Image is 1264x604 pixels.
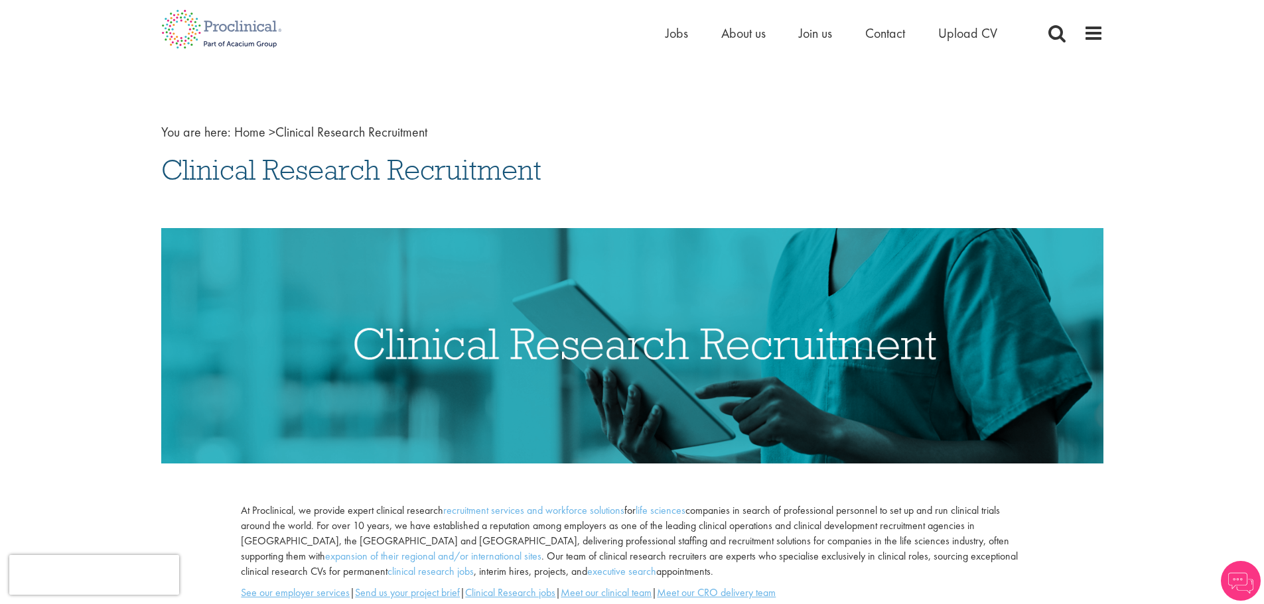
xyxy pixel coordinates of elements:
[269,123,275,141] span: >
[561,585,652,599] a: Meet our clinical team
[799,25,832,42] a: Join us
[666,25,688,42] a: Jobs
[241,503,1022,579] p: At Proclinical, we provide expert clinical research for companies in search of professional perso...
[1221,561,1261,601] img: Chatbot
[241,585,1022,601] p: | | | |
[161,123,231,141] span: You are here:
[721,25,766,42] a: About us
[443,503,624,517] a: recruitment services and workforce solutions
[325,549,541,563] a: expansion of their regional and/or international sites
[636,503,685,517] a: life sciences
[234,123,265,141] a: breadcrumb link to Home
[587,564,656,578] a: executive search
[865,25,905,42] a: Contact
[161,152,541,188] span: Clinical Research Recruitment
[355,585,460,599] a: Send us your project brief
[657,585,776,599] a: Meet our CRO delivery team
[241,585,350,599] a: See our employer services
[465,585,555,599] a: Clinical Research jobs
[9,555,179,595] iframe: reCAPTCHA
[387,564,474,578] a: clinical research jobs
[234,123,427,141] span: Clinical Research Recruitment
[938,25,997,42] a: Upload CV
[161,228,1103,463] img: Clinical Research Recruitment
